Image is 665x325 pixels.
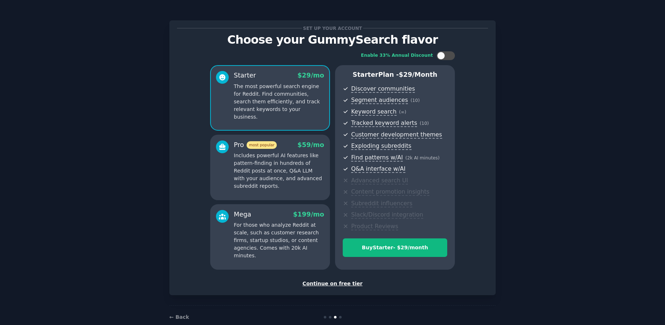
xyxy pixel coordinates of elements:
p: The most powerful search engine for Reddit. Find communities, search them efficiently, and track ... [234,83,324,121]
span: Customer development themes [351,131,442,139]
div: Mega [234,210,251,219]
span: $ 29 /month [399,71,437,78]
span: Tracked keyword alerts [351,119,417,127]
span: ( ∞ ) [399,110,406,115]
span: Find patterns w/AI [351,154,403,162]
span: ( 10 ) [420,121,429,126]
p: Starter Plan - [343,70,447,79]
span: Segment audiences [351,96,408,104]
span: $ 199 /mo [293,211,324,218]
div: Buy Starter - $ 29 /month [343,244,447,251]
span: Keyword search [351,108,397,116]
div: Enable 33% Annual Discount [361,52,433,59]
button: BuyStarter- $29/month [343,238,447,257]
span: ( 2k AI minutes ) [405,155,440,160]
span: Product Reviews [351,223,398,230]
div: Continue on free tier [177,280,488,288]
p: For those who analyze Reddit at scale, such as customer research firms, startup studios, or conte... [234,221,324,259]
span: Subreddit influencers [351,200,412,207]
span: Set up your account [302,24,363,32]
a: ← Back [169,314,189,320]
span: Content promotion insights [351,188,429,196]
div: Pro [234,140,277,150]
span: Advanced search UI [351,177,408,185]
span: Exploding subreddits [351,142,411,150]
span: $ 29 /mo [298,72,324,79]
span: $ 59 /mo [298,141,324,148]
span: Discover communities [351,85,415,93]
span: Slack/Discord integration [351,211,423,219]
span: most popular [247,141,277,149]
span: ( 10 ) [410,98,420,103]
p: Includes powerful AI features like pattern-finding in hundreds of Reddit posts at once, Q&A LLM w... [234,152,324,190]
span: Q&A interface w/AI [351,165,405,173]
div: Starter [234,71,256,80]
p: Choose your GummySearch flavor [177,33,488,46]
